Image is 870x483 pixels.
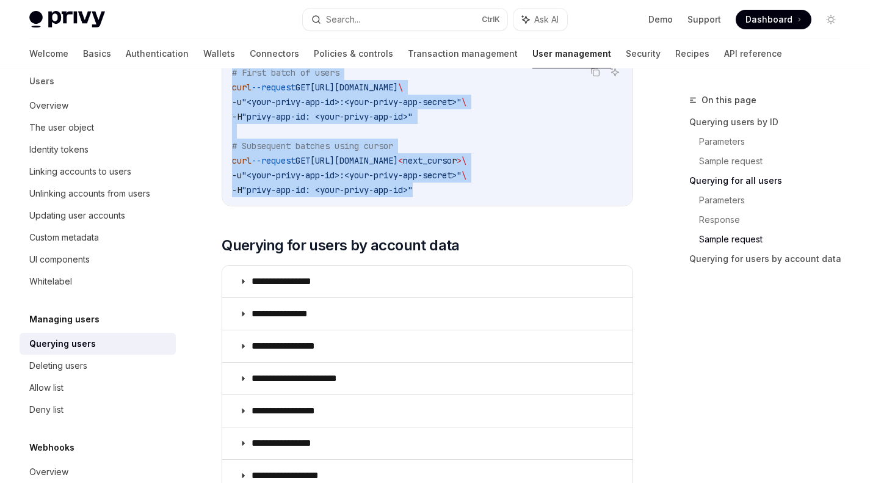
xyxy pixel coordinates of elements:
a: Allow list [20,377,176,399]
span: -u [232,170,242,181]
a: Sample request [699,230,850,249]
a: Sample request [699,151,850,171]
span: curl [232,82,252,93]
div: The user object [29,120,94,135]
h5: Managing users [29,312,100,327]
a: Basics [83,39,111,68]
span: # Subsequent batches using cursor [232,140,393,151]
a: API reference [724,39,782,68]
a: UI components [20,249,176,271]
div: Overview [29,465,68,479]
span: next_curso [403,155,452,166]
button: Ask AI [607,64,623,80]
span: curl [232,155,252,166]
span: r [452,155,457,166]
div: Querying users [29,336,96,351]
a: Deny list [20,399,176,421]
a: Authentication [126,39,189,68]
div: Overview [29,98,68,113]
div: Unlinking accounts from users [29,186,150,201]
a: Overview [20,461,176,483]
span: < [398,155,403,166]
span: \ [398,82,403,93]
span: -H [232,184,242,195]
a: Updating user accounts [20,205,176,227]
a: Connectors [250,39,299,68]
a: Response [699,210,850,230]
a: Deleting users [20,355,176,377]
a: Security [626,39,661,68]
span: GET [295,82,310,93]
div: Updating user accounts [29,208,125,223]
span: -u [232,96,242,107]
a: Parameters [699,191,850,210]
span: "privy-app-id: <your-privy-app-id>" [242,111,413,122]
a: Unlinking accounts from users [20,183,176,205]
a: Linking accounts to users [20,161,176,183]
h5: Webhooks [29,440,74,455]
span: On this page [701,93,756,107]
span: \ [462,155,466,166]
div: Allow list [29,380,63,395]
a: Overview [20,95,176,117]
span: Dashboard [745,13,792,26]
span: # First batch of users [232,67,339,78]
button: Copy the contents from the code block [587,64,603,80]
span: Querying for users by account data [222,236,460,255]
a: Querying for users by account data [689,249,850,269]
a: Recipes [675,39,709,68]
span: --request [252,82,295,93]
div: Linking accounts to users [29,164,131,179]
a: Wallets [203,39,235,68]
a: Parameters [699,132,850,151]
a: Custom metadata [20,227,176,249]
a: Support [687,13,721,26]
span: Ask AI [534,13,559,26]
a: Transaction management [408,39,518,68]
a: Policies & controls [314,39,393,68]
a: Querying users [20,333,176,355]
span: \ [462,170,466,181]
span: Ctrl K [482,15,500,24]
a: Dashboard [736,10,811,29]
a: Identity tokens [20,139,176,161]
span: [URL][DOMAIN_NAME] [310,82,398,93]
div: UI components [29,252,90,267]
div: Deny list [29,402,63,417]
div: Identity tokens [29,142,89,157]
a: Whitelabel [20,271,176,292]
a: Querying for all users [689,171,850,191]
div: Whitelabel [29,274,72,289]
a: Demo [648,13,673,26]
span: "privy-app-id: <your-privy-app-id>" [242,184,413,195]
img: light logo [29,11,105,28]
div: Search... [326,12,360,27]
a: User management [532,39,611,68]
span: "<your-privy-app-id>:<your-privy-app-secret>" [242,170,462,181]
button: Search...CtrlK [303,9,507,31]
span: --request [252,155,295,166]
span: \ [462,96,466,107]
a: Querying users by ID [689,112,850,132]
button: Toggle dark mode [821,10,841,29]
span: -H [232,111,242,122]
div: Custom metadata [29,230,99,245]
button: Ask AI [513,9,567,31]
span: [URL][DOMAIN_NAME] [310,155,398,166]
a: Welcome [29,39,68,68]
span: "<your-privy-app-id>:<your-privy-app-secret>" [242,96,462,107]
span: > [457,155,462,166]
a: The user object [20,117,176,139]
div: Deleting users [29,358,87,373]
span: GET [295,155,310,166]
